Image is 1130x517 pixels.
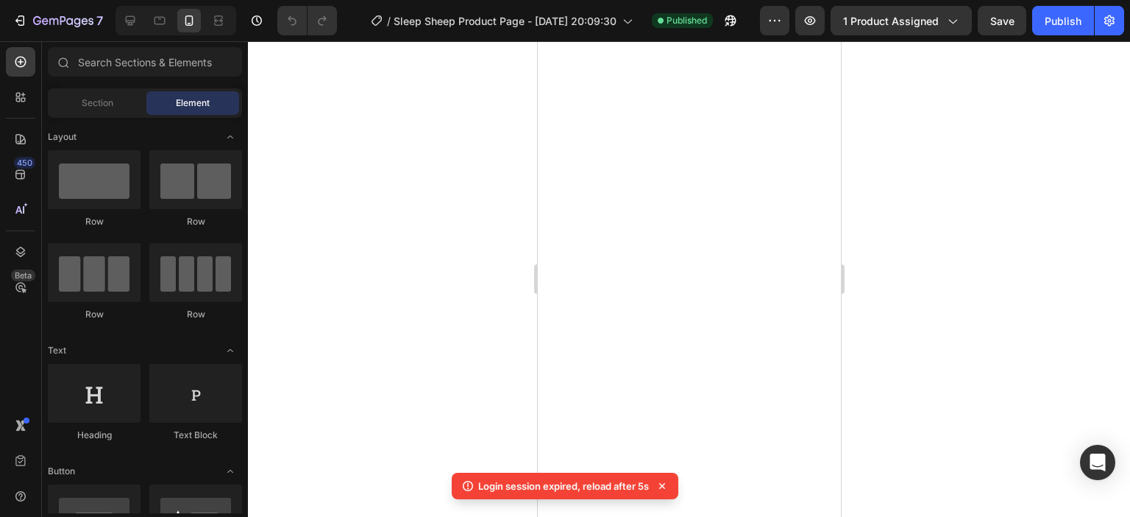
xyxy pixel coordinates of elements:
[149,429,242,442] div: Text Block
[149,308,242,321] div: Row
[176,96,210,110] span: Element
[218,339,242,362] span: Toggle open
[1032,6,1094,35] button: Publish
[48,130,77,144] span: Layout
[1080,445,1115,480] div: Open Intercom Messenger
[831,6,972,35] button: 1 product assigned
[14,157,35,169] div: 450
[1045,13,1081,29] div: Publish
[218,125,242,149] span: Toggle open
[218,460,242,483] span: Toggle open
[48,429,141,442] div: Heading
[478,479,649,493] p: Login session expired, reload after 5s
[277,6,337,35] div: Undo/Redo
[48,215,141,228] div: Row
[667,14,707,27] span: Published
[149,215,242,228] div: Row
[538,41,841,517] iframe: Design area
[11,270,35,281] div: Beta
[990,15,1014,27] span: Save
[6,6,110,35] button: 7
[978,6,1026,35] button: Save
[48,465,75,478] span: Button
[48,308,141,321] div: Row
[82,96,113,110] span: Section
[48,344,66,357] span: Text
[96,12,103,29] p: 7
[843,13,939,29] span: 1 product assigned
[387,13,391,29] span: /
[48,47,242,77] input: Search Sections & Elements
[394,13,616,29] span: Sleep Sheep Product Page - [DATE] 20:09:30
